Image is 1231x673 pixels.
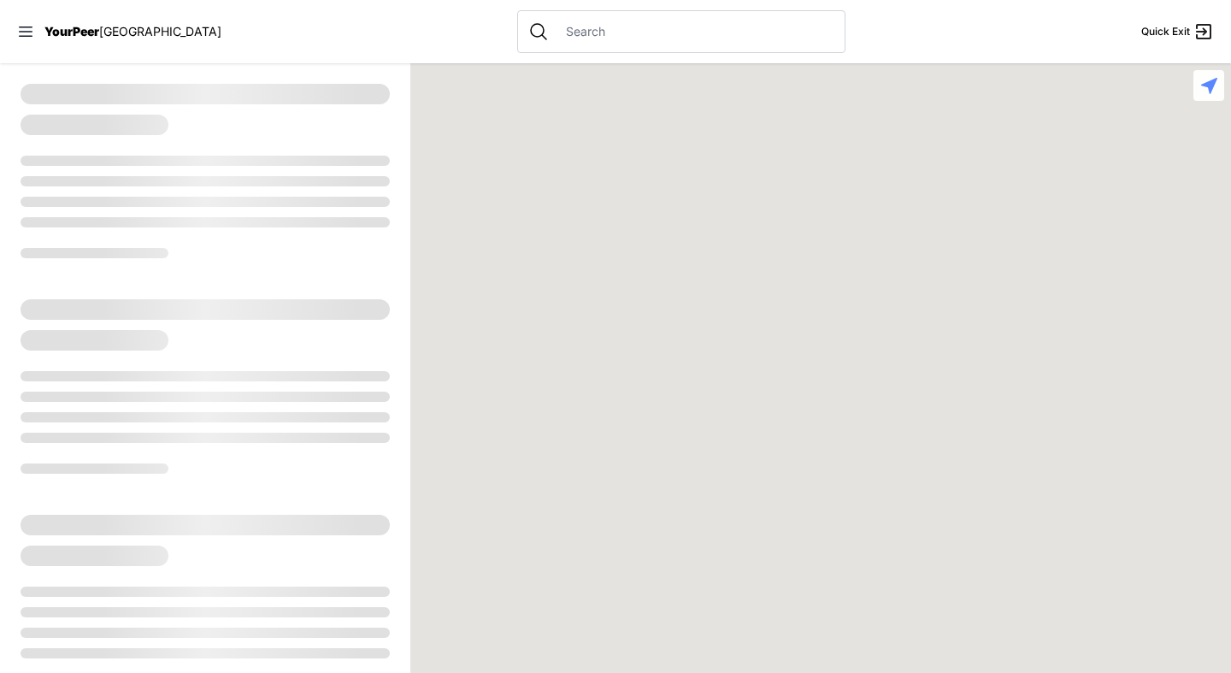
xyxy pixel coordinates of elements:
[44,24,99,38] span: YourPeer
[1141,21,1214,42] a: Quick Exit
[99,24,221,38] span: [GEOGRAPHIC_DATA]
[556,23,834,40] input: Search
[1141,25,1190,38] span: Quick Exit
[44,27,221,37] a: YourPeer[GEOGRAPHIC_DATA]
